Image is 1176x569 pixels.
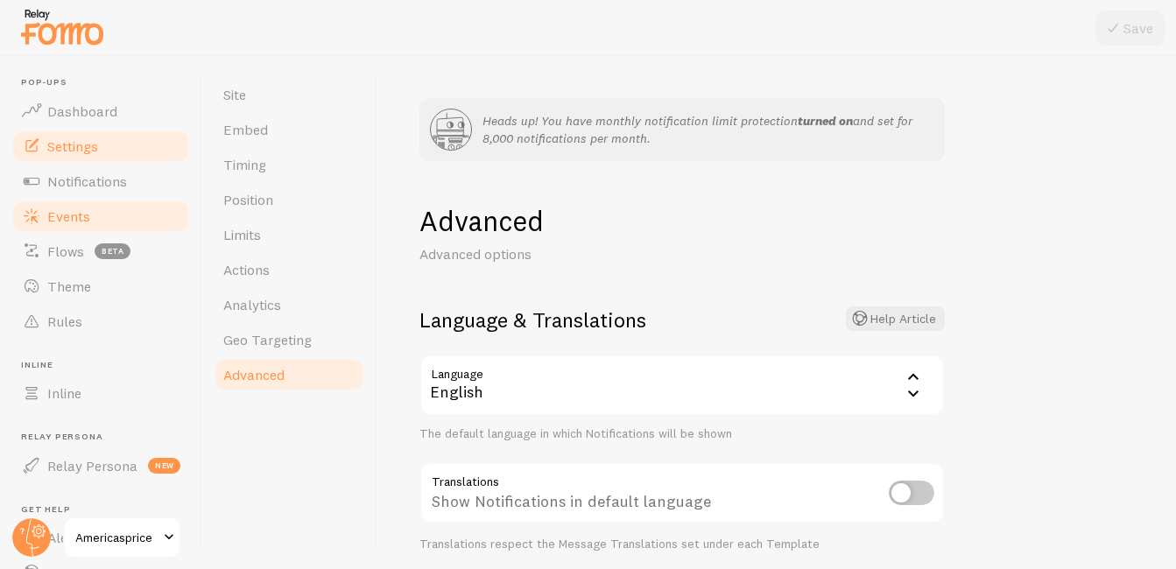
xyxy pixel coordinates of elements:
[419,203,945,239] h1: Advanced
[21,432,191,443] span: Relay Persona
[148,458,180,474] span: new
[213,252,366,287] a: Actions
[21,77,191,88] span: Pop-ups
[213,287,366,322] a: Analytics
[11,448,191,483] a: Relay Persona new
[21,504,191,516] span: Get Help
[11,376,191,411] a: Inline
[419,426,945,442] div: The default language in which Notifications will be shown
[223,156,266,173] span: Timing
[482,112,934,147] p: Heads up! You have monthly notification limit protection and set for 8,000 notifications per month.
[47,457,137,474] span: Relay Persona
[11,234,191,269] a: Flows beta
[47,207,90,225] span: Events
[63,516,181,558] a: Americasprice
[419,306,945,334] h2: Language & Translations
[223,331,312,348] span: Geo Targeting
[419,537,945,552] div: Translations respect the Message Translations set under each Template
[213,217,366,252] a: Limits
[213,357,366,392] a: Advanced
[47,384,81,402] span: Inline
[95,243,130,259] span: beta
[419,462,945,526] div: Show Notifications in default language
[47,313,82,330] span: Rules
[223,296,281,313] span: Analytics
[47,172,127,190] span: Notifications
[846,306,945,331] button: Help Article
[47,277,91,295] span: Theme
[223,121,268,138] span: Embed
[11,199,191,234] a: Events
[47,242,84,260] span: Flows
[213,77,366,112] a: Site
[11,269,191,304] a: Theme
[11,164,191,199] a: Notifications
[47,137,98,155] span: Settings
[419,355,945,416] div: English
[47,102,117,120] span: Dashboard
[11,129,191,164] a: Settings
[21,360,191,371] span: Inline
[213,147,366,182] a: Timing
[213,112,366,147] a: Embed
[419,244,840,264] p: Advanced options
[223,366,285,383] span: Advanced
[213,182,366,217] a: Position
[75,527,158,548] span: Americasprice
[11,304,191,339] a: Rules
[223,226,261,243] span: Limits
[223,86,246,103] span: Site
[798,113,853,129] strong: turned on
[18,4,106,49] img: fomo-relay-logo-orange.svg
[223,191,273,208] span: Position
[223,261,270,278] span: Actions
[213,322,366,357] a: Geo Targeting
[11,94,191,129] a: Dashboard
